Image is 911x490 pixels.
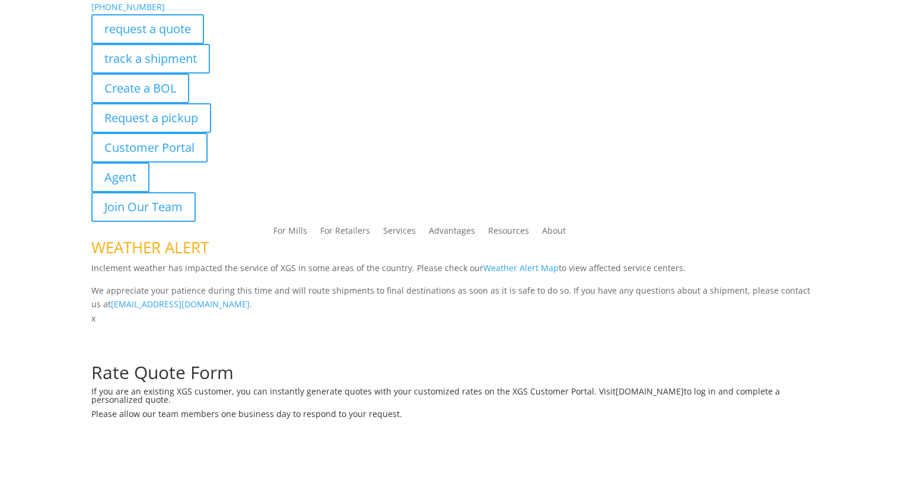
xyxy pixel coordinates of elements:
[91,192,196,222] a: Join Our Team
[91,1,165,12] a: [PHONE_NUMBER]
[429,227,475,240] a: Advantages
[91,163,149,192] a: Agent
[383,227,416,240] a: Services
[483,262,559,273] a: Weather Alert Map
[91,386,616,397] span: If you are an existing XGS customer, you can instantly generate quotes with your customized rates...
[91,261,820,284] p: Inclement weather has impacted the service of XGS in some areas of the country. Please check our ...
[91,74,189,103] a: Create a BOL
[542,227,566,240] a: About
[320,227,370,240] a: For Retailers
[616,386,684,397] a: [DOMAIN_NAME]
[91,44,210,74] a: track a shipment
[91,410,820,424] h6: Please allow our team members one business day to respond to your request.
[91,103,211,133] a: Request a pickup
[91,284,820,312] p: We appreciate your patience during this time and will route shipments to final destinations as so...
[91,326,820,349] h1: Request a Quote
[91,349,820,364] p: Complete the form below for a customized quote based on your shipping needs.
[488,227,529,240] a: Resources
[91,237,209,258] span: WEATHER ALERT
[91,386,780,405] span: to log in and complete a personalized quote.
[91,311,820,326] p: x
[91,14,204,44] a: request a quote
[273,227,307,240] a: For Mills
[91,364,820,387] h1: Rate Quote Form
[111,298,250,310] a: [EMAIL_ADDRESS][DOMAIN_NAME]
[91,133,208,163] a: Customer Portal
